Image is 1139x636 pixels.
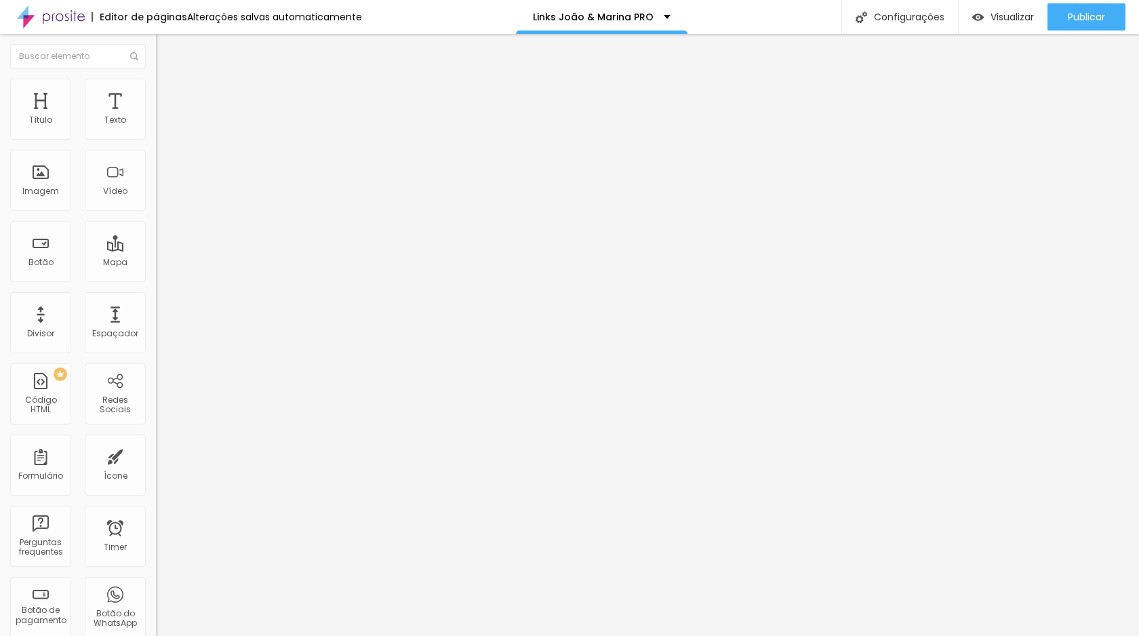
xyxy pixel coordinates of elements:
div: Perguntas frequentes [14,538,67,557]
div: Código HTML [14,395,67,415]
img: view-1.svg [972,12,984,23]
div: Espaçador [92,329,138,338]
button: Publicar [1047,3,1125,31]
img: Icone [130,52,138,60]
input: Buscar elemento [10,44,146,68]
div: Vídeo [103,186,127,196]
div: Botão [28,258,54,267]
div: Botão do WhatsApp [88,609,142,629]
div: Editor de páginas [92,12,187,22]
div: Divisor [27,329,54,338]
button: Visualizar [959,3,1047,31]
p: Links João & Marina PRO [533,12,654,22]
div: Formulário [18,471,63,481]
iframe: Editor [156,34,1139,636]
span: Visualizar [991,12,1034,22]
div: Texto [104,115,126,125]
div: Título [29,115,52,125]
div: Imagem [22,186,59,196]
div: Timer [104,542,127,552]
img: Icone [856,12,867,23]
div: Ícone [104,471,127,481]
div: Alterações salvas automaticamente [187,12,362,22]
div: Redes Sociais [88,395,142,415]
span: Publicar [1068,12,1105,22]
div: Mapa [103,258,127,267]
div: Botão de pagamento [14,605,67,625]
